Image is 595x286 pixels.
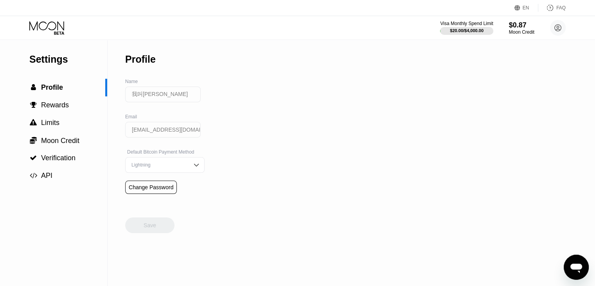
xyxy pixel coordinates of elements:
[29,172,37,179] div: 
[30,101,37,109] span: 
[509,21,534,29] div: $0.87
[129,184,173,190] div: Change Password
[509,21,534,35] div: $0.87Moon Credit
[129,162,189,168] div: Lightning
[41,83,63,91] span: Profile
[29,119,37,126] div: 
[30,119,37,126] span: 
[41,137,79,145] span: Moon Credit
[41,154,75,162] span: Verification
[556,5,566,11] div: FAQ
[514,4,538,12] div: EN
[125,54,156,65] div: Profile
[509,29,534,35] div: Moon Credit
[125,181,177,194] div: Change Password
[125,114,205,119] div: Email
[125,149,205,155] div: Default Bitcoin Payment Method
[29,54,107,65] div: Settings
[29,84,37,91] div: 
[29,136,37,144] div: 
[125,79,205,84] div: Name
[523,5,529,11] div: EN
[30,154,37,161] span: 
[41,101,69,109] span: Rewards
[538,4,566,12] div: FAQ
[30,136,37,144] span: 
[440,21,493,35] div: Visa Monthly Spend Limit$20.00/$4,000.00
[41,172,52,179] span: API
[29,154,37,161] div: 
[41,119,59,127] span: Limits
[29,101,37,109] div: 
[564,255,589,280] iframe: Button to launch messaging window
[31,84,36,91] span: 
[440,21,493,26] div: Visa Monthly Spend Limit
[30,172,37,179] span: 
[450,28,484,33] div: $20.00 / $4,000.00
